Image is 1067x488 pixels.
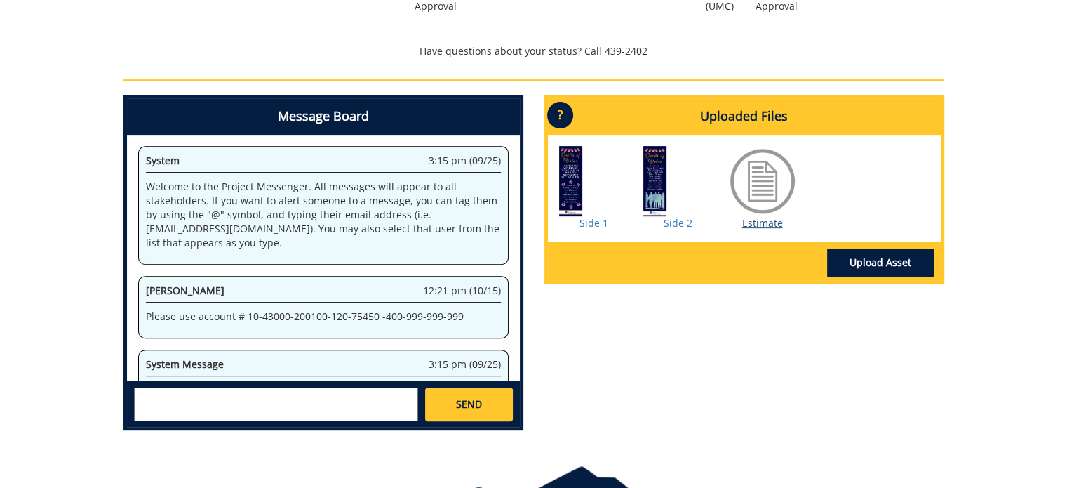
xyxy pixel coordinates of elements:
a: Estimate [742,216,783,230]
p: Welcome to the Project Messenger. All messages will appear to all stakeholders. If you want to al... [146,180,501,250]
h4: Message Board [127,98,520,135]
p: Have questions about your status? Call 439-2402 [123,44,944,58]
span: SEND [456,397,482,411]
p: Please use account # 10-43000-200100-120-75450 -400-999-999-999 [146,310,501,324]
span: System Message [146,357,224,371]
a: Side 1 [579,216,608,230]
span: 3:15 pm (09/25) [429,154,501,168]
a: Side 2 [664,216,692,230]
span: 3:15 pm (09/25) [429,357,501,371]
a: SEND [425,388,512,421]
textarea: messageToSend [134,388,418,421]
span: System [146,154,180,167]
span: [PERSON_NAME] [146,284,224,297]
span: 12:21 pm (10/15) [423,284,501,298]
a: Upload Asset [827,249,934,277]
p: ? [547,102,573,128]
h4: Uploaded Files [548,98,941,135]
